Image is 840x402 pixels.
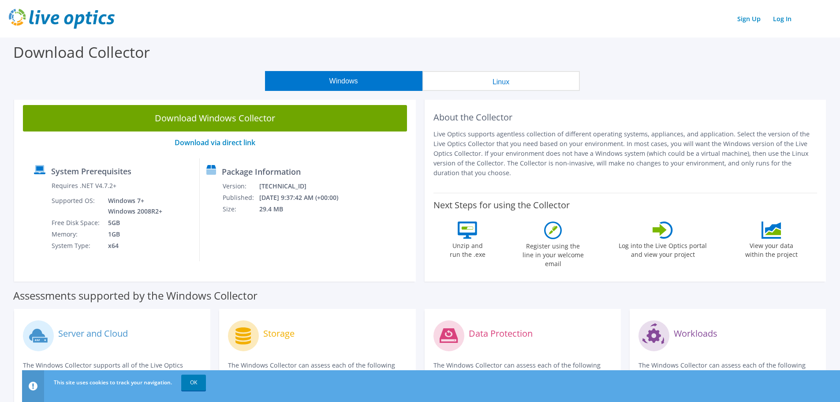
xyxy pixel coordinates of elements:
[433,200,570,210] label: Next Steps for using the Collector
[222,192,259,203] td: Published:
[228,361,407,380] p: The Windows Collector can assess each of the following storage systems.
[422,71,580,91] button: Linux
[23,361,202,380] p: The Windows Collector supports all of the Live Optics compute and cloud assessments.
[51,217,101,229] td: Free Disk Space:
[222,203,259,215] td: Size:
[674,329,717,338] label: Workloads
[101,195,164,217] td: Windows 7+ Windows 2008R2+
[263,329,295,338] label: Storage
[181,375,206,391] a: OK
[101,240,164,252] td: x64
[259,203,350,215] td: 29.4 MB
[520,239,586,268] label: Register using the line in your welcome email
[51,167,131,176] label: System Prerequisites
[101,217,164,229] td: 5GB
[265,71,422,91] button: Windows
[469,329,533,338] label: Data Protection
[58,329,128,338] label: Server and Cloud
[13,42,150,62] label: Download Collector
[733,12,765,25] a: Sign Up
[638,361,817,380] p: The Windows Collector can assess each of the following applications.
[618,239,707,259] label: Log into the Live Optics portal and view your project
[769,12,796,25] a: Log In
[175,138,255,147] a: Download via direct link
[259,180,350,192] td: [TECHNICAL_ID]
[739,239,803,259] label: View your data within the project
[447,239,488,259] label: Unzip and run the .exe
[222,180,259,192] td: Version:
[52,181,116,190] label: Requires .NET V4.7.2+
[433,361,612,380] p: The Windows Collector can assess each of the following DPS applications.
[222,167,301,176] label: Package Information
[433,129,818,178] p: Live Optics supports agentless collection of different operating systems, appliances, and applica...
[433,112,818,123] h2: About the Collector
[13,291,258,300] label: Assessments supported by the Windows Collector
[101,229,164,240] td: 1GB
[51,240,101,252] td: System Type:
[259,192,350,203] td: [DATE] 9:37:42 AM (+00:00)
[51,195,101,217] td: Supported OS:
[51,229,101,240] td: Memory:
[23,105,407,131] a: Download Windows Collector
[54,379,172,386] span: This site uses cookies to track your navigation.
[9,9,115,29] img: live_optics_svg.svg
